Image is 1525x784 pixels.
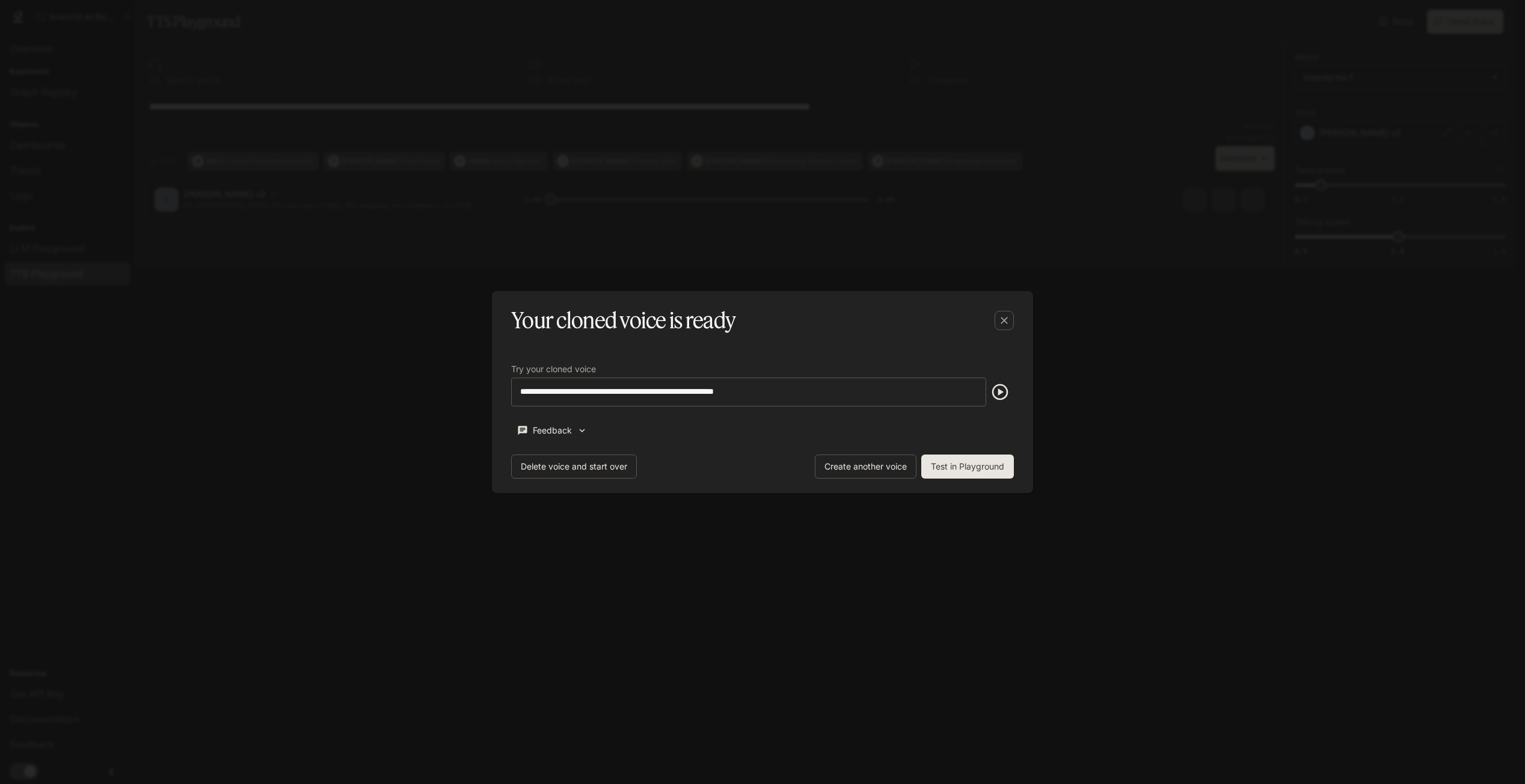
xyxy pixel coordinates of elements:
[511,455,637,479] button: Delete voice and start over
[815,455,916,479] button: Create another voice
[511,365,596,373] p: Try your cloned voice
[921,455,1014,479] button: Test in Playground
[511,305,735,335] h5: Your cloned voice is ready
[511,421,593,441] button: Feedback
